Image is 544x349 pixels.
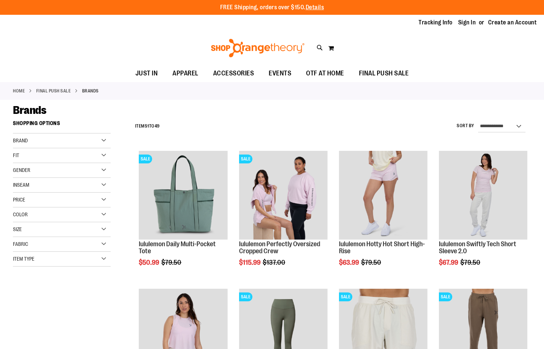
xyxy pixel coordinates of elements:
a: EVENTS [261,65,299,82]
span: SALE [139,155,152,163]
p: FREE Shipping, orders over $150. [220,3,324,12]
a: Sign In [458,18,476,27]
span: FINAL PUSH SALE [359,65,409,82]
span: Fit [13,152,19,158]
span: Brands [13,104,46,116]
div: product [235,147,331,285]
span: 1 [147,123,149,129]
span: $67.99 [439,259,459,266]
span: Brand [13,138,28,143]
a: lululemon Hotty Hot Short High-Rise [339,151,427,240]
span: Price [13,197,25,203]
img: lululemon Swiftly Tech Short Sleeve 2.0 [439,151,527,239]
a: JUST IN [128,65,165,82]
span: $115.99 [239,259,262,266]
span: SALE [339,292,352,301]
span: $50.99 [139,259,160,266]
h2: Items to [135,121,160,132]
span: Gender [13,167,30,173]
label: Sort By [457,123,474,129]
a: lululemon Perfectly Oversized Cropped Crew [239,240,320,255]
span: Size [13,226,22,232]
div: product [135,147,231,285]
img: lululemon Hotty Hot Short High-Rise [339,151,427,239]
span: APPAREL [172,65,198,82]
span: $137.00 [263,259,286,266]
a: lululemon Daily Multi-Pocket ToteSALE [139,151,227,240]
a: Home [13,88,25,94]
span: $79.50 [161,259,182,266]
span: OTF AT HOME [306,65,344,82]
span: SALE [439,292,452,301]
a: Details [306,4,324,11]
span: $63.99 [339,259,360,266]
span: $79.50 [460,259,481,266]
a: lululemon Swiftly Tech Short Sleeve 2.0 [439,240,516,255]
span: SALE [239,292,252,301]
span: EVENTS [269,65,291,82]
img: lululemon Perfectly Oversized Cropped Crew [239,151,328,239]
span: Item Type [13,256,34,262]
span: Fabric [13,241,28,247]
a: lululemon Daily Multi-Pocket Tote [139,240,216,255]
a: Tracking Info [419,18,453,27]
a: FINAL PUSH SALE [36,88,71,94]
a: lululemon Perfectly Oversized Cropped CrewSALE [239,151,328,240]
span: SALE [239,155,252,163]
strong: Brands [82,88,99,94]
img: lululemon Daily Multi-Pocket Tote [139,151,227,239]
a: Create an Account [488,18,537,27]
strong: Shopping Options [13,117,111,133]
div: product [335,147,431,285]
div: product [435,147,531,285]
span: $79.50 [361,259,382,266]
a: lululemon Swiftly Tech Short Sleeve 2.0 [439,151,527,240]
span: Color [13,211,28,217]
span: ACCESSORIES [213,65,254,82]
span: Inseam [13,182,29,188]
a: APPAREL [165,65,206,82]
img: Shop Orangetheory [210,39,306,57]
span: JUST IN [135,65,158,82]
span: 49 [155,123,160,129]
a: ACCESSORIES [206,65,262,82]
a: lululemon Hotty Hot Short High-Rise [339,240,425,255]
a: FINAL PUSH SALE [352,65,416,82]
a: OTF AT HOME [299,65,352,82]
